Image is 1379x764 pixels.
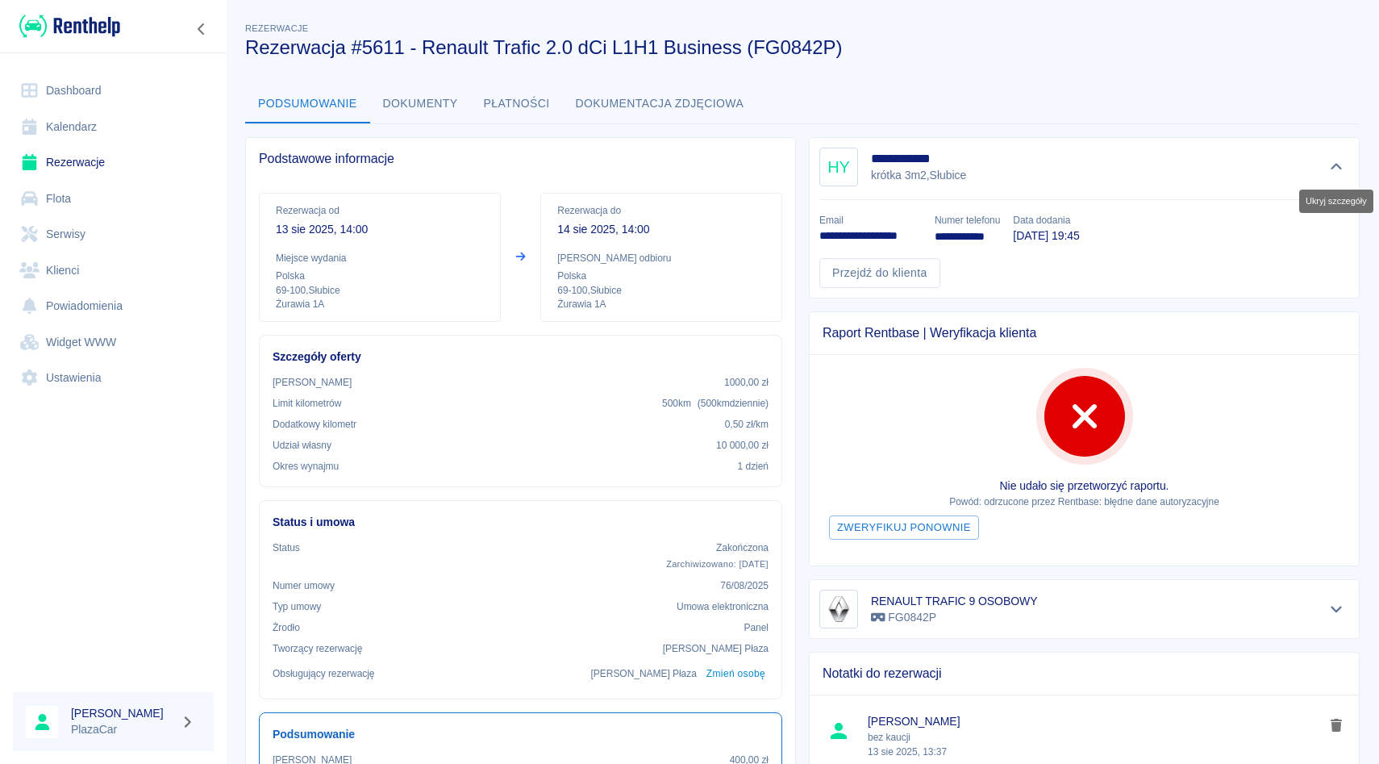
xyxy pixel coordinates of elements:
[557,221,765,238] p: 14 sie 2025, 14:00
[666,541,769,555] p: Zakończona
[698,398,769,409] span: ( 500 km dziennie )
[13,360,214,396] a: Ustawienia
[823,478,1346,495] p: Nie udało się przetworzyć raportu.
[245,36,1347,59] h3: Rezerwacja #5611 - Renault Trafic 2.0 dCi L1H1 Business (FG0842P)
[273,459,339,474] p: Okres wynajmu
[273,349,769,365] h6: Szczegóły oferty
[823,593,855,625] img: Image
[703,662,769,686] button: Zmień osobę
[276,221,484,238] p: 13 sie 2025, 14:00
[829,516,979,541] button: Zweryfikuj ponownie
[1299,190,1373,213] div: Ukryj szczegóły
[71,705,174,721] h6: [PERSON_NAME]
[1323,156,1350,178] button: Ukryj szczegóły
[557,203,765,218] p: Rezerwacja do
[71,721,174,738] p: PlazaCar
[724,375,769,390] p: 1000,00 zł
[666,559,769,569] span: Zarchiwizowano: [DATE]
[1324,715,1348,736] button: delete note
[370,85,471,123] button: Dokumenty
[13,109,214,145] a: Kalendarz
[273,620,300,635] p: Żrodło
[273,641,362,656] p: Tworzący rezerwację
[245,23,308,33] span: Rezerwacje
[720,578,769,593] p: 76/08/2025
[557,269,765,283] p: Polska
[662,396,769,411] p: 500 km
[557,283,765,298] p: 69-100 , Słubice
[819,258,940,288] a: Przejdź do klienta
[273,514,769,531] h6: Status i umowa
[273,666,375,681] p: Obsługujący rezerwację
[868,730,1324,759] p: bez kaucji
[557,298,765,311] p: Żurawia 1A
[871,593,1038,609] h6: RENAULT TRAFIC 9 OSOBOWY
[13,13,120,40] a: Renthelp logo
[868,745,1324,759] p: 13 sie 2025, 13:37
[245,85,370,123] button: Podsumowanie
[13,216,214,253] a: Serwisy
[471,85,563,123] button: Płatności
[19,13,120,40] img: Renthelp logo
[273,396,341,411] p: Limit kilometrów
[13,144,214,181] a: Rezerwacje
[744,620,769,635] p: Panel
[1013,213,1079,228] p: Data dodania
[273,438,331,453] p: Udział własny
[1323,598,1350,620] button: Pokaż szczegóły
[871,609,1038,626] p: FG0842P
[663,641,769,656] p: [PERSON_NAME] Płaza
[935,213,1000,228] p: Numer telefonu
[823,495,1346,509] p: Powód: odrzucone przez Rentbase: błędne dane autoryzacyjne
[273,375,352,390] p: [PERSON_NAME]
[13,73,214,109] a: Dashboard
[276,298,484,311] p: Żurawia 1A
[819,148,858,186] div: HY
[276,203,484,218] p: Rezerwacja od
[563,85,757,123] button: Dokumentacja zdjęciowa
[13,181,214,217] a: Flota
[1013,228,1079,244] p: [DATE] 19:45
[716,438,769,453] p: 10 000,00 zł
[557,251,765,265] p: [PERSON_NAME] odbioru
[276,283,484,298] p: 69-100 , Słubice
[273,599,321,614] p: Typ umowy
[190,19,214,40] button: Zwiń nawigację
[273,726,769,743] h6: Podsumowanie
[677,599,769,614] p: Umowa elektroniczna
[738,459,769,474] p: 1 dzień
[273,541,300,555] p: Status
[868,713,1324,730] span: [PERSON_NAME]
[823,325,1346,341] span: Raport Rentbase | Weryfikacja klienta
[13,324,214,361] a: Widget WWW
[13,253,214,289] a: Klienci
[273,578,335,593] p: Numer umowy
[259,151,782,167] span: Podstawowe informacje
[13,288,214,324] a: Powiadomienia
[725,417,769,432] p: 0,50 zł /km
[823,666,1346,682] span: Notatki do rezerwacji
[871,167,969,184] p: krótka 3m2 , Słubice
[819,213,922,228] p: Email
[591,666,697,681] p: [PERSON_NAME] Płaza
[276,269,484,283] p: Polska
[273,417,356,432] p: Dodatkowy kilometr
[276,251,484,265] p: Miejsce wydania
